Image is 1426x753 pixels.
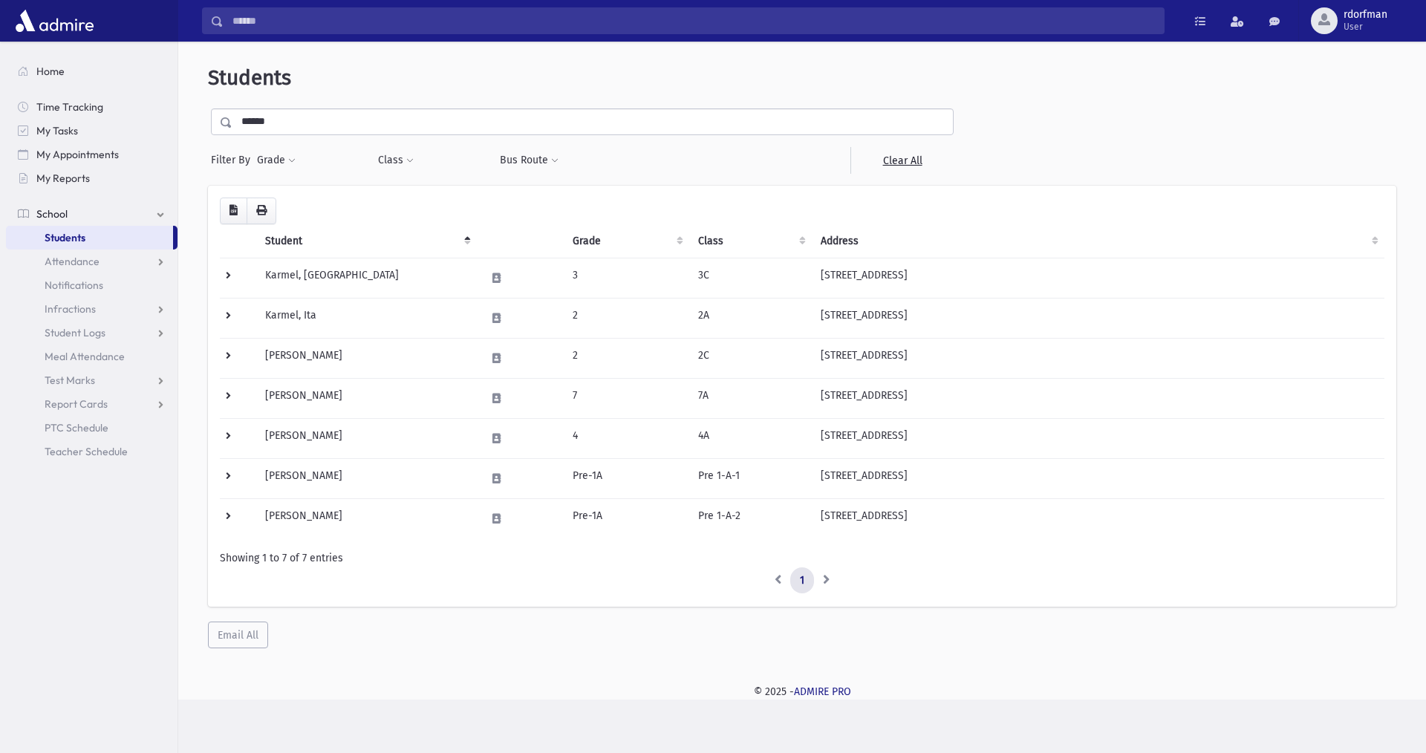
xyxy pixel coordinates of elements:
td: [STREET_ADDRESS] [812,458,1384,498]
a: ADMIRE PRO [794,685,851,698]
a: Meal Attendance [6,345,178,368]
td: [PERSON_NAME] [256,458,477,498]
td: 2A [689,298,812,338]
a: Attendance [6,250,178,273]
td: Pre-1A [564,458,688,498]
span: User [1344,21,1387,33]
span: PTC Schedule [45,421,108,434]
td: 7 [564,378,688,418]
button: Grade [256,147,296,174]
a: Time Tracking [6,95,178,119]
span: Attendance [45,255,100,268]
button: Email All [208,622,268,648]
span: Teacher Schedule [45,445,128,458]
td: [STREET_ADDRESS] [812,258,1384,298]
div: Showing 1 to 7 of 7 entries [220,550,1384,566]
td: [PERSON_NAME] [256,338,477,378]
td: 3C [689,258,812,298]
td: [PERSON_NAME] [256,418,477,458]
span: My Appointments [36,148,119,161]
span: My Tasks [36,124,78,137]
button: Class [377,147,414,174]
span: Student Logs [45,326,105,339]
a: Notifications [6,273,178,297]
td: [STREET_ADDRESS] [812,338,1384,378]
a: Home [6,59,178,83]
td: Pre 1-A-2 [689,498,812,538]
th: Student: activate to sort column descending [256,224,477,258]
img: AdmirePro [12,6,97,36]
a: My Appointments [6,143,178,166]
a: Clear All [850,147,954,174]
td: Karmel, [GEOGRAPHIC_DATA] [256,258,477,298]
td: [STREET_ADDRESS] [812,378,1384,418]
td: 7A [689,378,812,418]
td: Pre-1A [564,498,688,538]
a: PTC Schedule [6,416,178,440]
span: Filter By [211,152,256,168]
td: Pre 1-A-1 [689,458,812,498]
button: CSV [220,198,247,224]
td: [STREET_ADDRESS] [812,498,1384,538]
td: 3 [564,258,688,298]
span: Students [208,65,291,90]
input: Search [224,7,1164,34]
td: 2 [564,298,688,338]
span: School [36,207,68,221]
th: Grade: activate to sort column ascending [564,224,688,258]
span: Notifications [45,278,103,292]
span: Report Cards [45,397,108,411]
th: Class: activate to sort column ascending [689,224,812,258]
td: 4 [564,418,688,458]
td: Karmel, Ita [256,298,477,338]
td: [PERSON_NAME] [256,378,477,418]
a: Infractions [6,297,178,321]
a: Students [6,226,173,250]
span: Home [36,65,65,78]
span: My Reports [36,172,90,185]
a: School [6,202,178,226]
a: Student Logs [6,321,178,345]
td: 2 [564,338,688,378]
td: [PERSON_NAME] [256,498,477,538]
td: [STREET_ADDRESS] [812,298,1384,338]
span: Meal Attendance [45,350,125,363]
div: © 2025 - [202,684,1402,700]
a: My Tasks [6,119,178,143]
a: My Reports [6,166,178,190]
a: 1 [790,567,814,594]
button: Bus Route [499,147,559,174]
span: Students [45,231,85,244]
span: rdorfman [1344,9,1387,21]
th: Address: activate to sort column ascending [812,224,1384,258]
a: Teacher Schedule [6,440,178,463]
td: 4A [689,418,812,458]
a: Report Cards [6,392,178,416]
a: Test Marks [6,368,178,392]
button: Print [247,198,276,224]
td: 2C [689,338,812,378]
span: Time Tracking [36,100,103,114]
td: [STREET_ADDRESS] [812,418,1384,458]
span: Infractions [45,302,96,316]
span: Test Marks [45,374,95,387]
